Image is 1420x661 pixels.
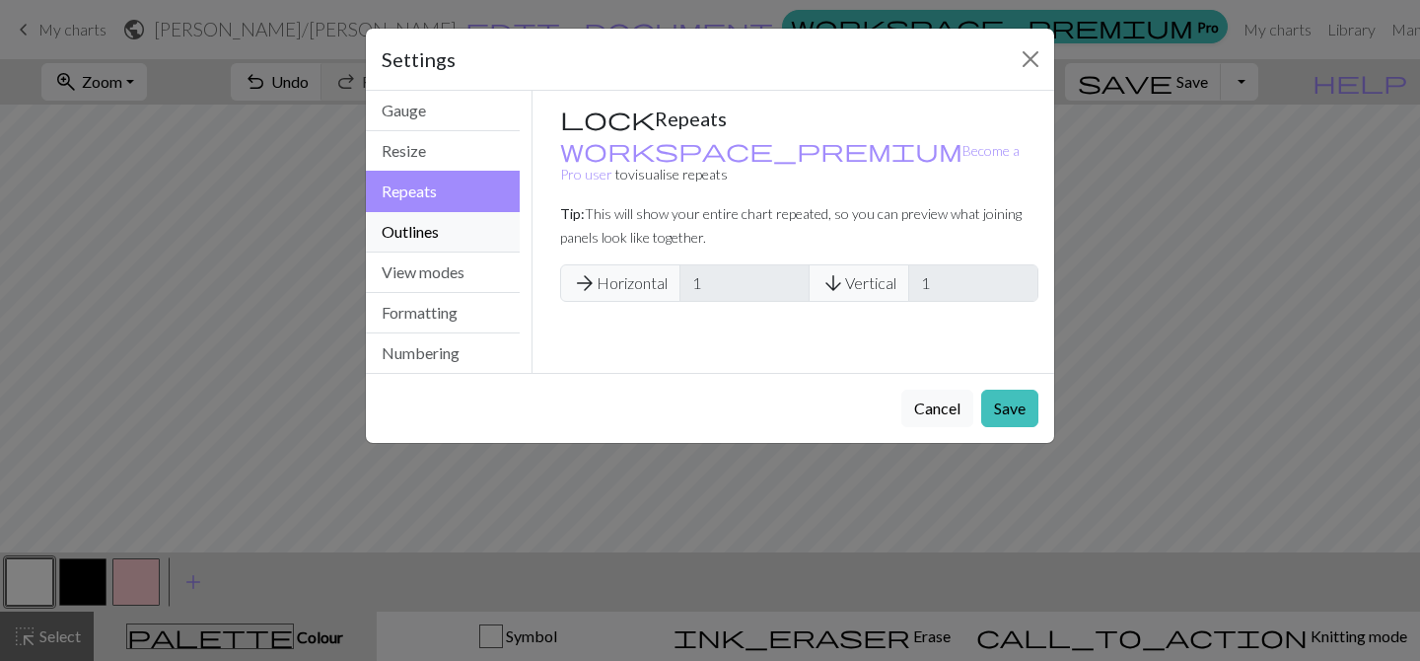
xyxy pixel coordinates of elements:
[382,44,456,74] h5: Settings
[560,142,1020,183] small: to visualise repeats
[809,264,909,302] span: Vertical
[573,269,597,297] span: arrow_forward
[560,142,1020,183] a: Become a Pro user
[981,390,1038,427] button: Save
[560,107,1039,130] h5: Repeats
[366,253,520,293] button: View modes
[901,390,973,427] button: Cancel
[366,333,520,373] button: Numbering
[366,212,520,253] button: Outlines
[560,136,962,164] span: workspace_premium
[560,205,1022,246] small: This will show your entire chart repeated, so you can preview what joining panels look like toget...
[1015,43,1046,75] button: Close
[560,264,680,302] span: Horizontal
[366,91,520,131] button: Gauge
[821,269,845,297] span: arrow_downward
[366,171,520,212] button: Repeats
[560,205,585,222] strong: Tip:
[366,293,520,333] button: Formatting
[366,131,520,172] button: Resize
